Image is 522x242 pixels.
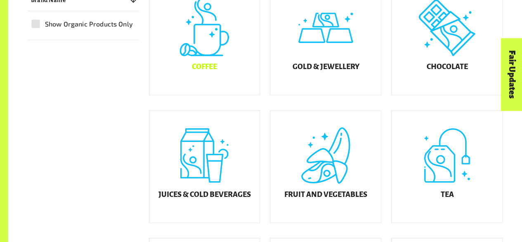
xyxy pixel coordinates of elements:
[440,191,454,199] h5: Tea
[270,110,381,223] a: Fruit and Vegetables
[426,63,468,71] h5: Chocolate
[158,191,250,199] h5: Juices & Cold Beverages
[45,19,133,29] span: Show Organic Products Only
[391,110,503,223] a: Tea
[292,63,359,71] h5: Gold & Jewellery
[149,110,260,223] a: Juices & Cold Beverages
[192,63,217,71] h5: Coffee
[284,191,367,199] h5: Fruit and Vegetables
